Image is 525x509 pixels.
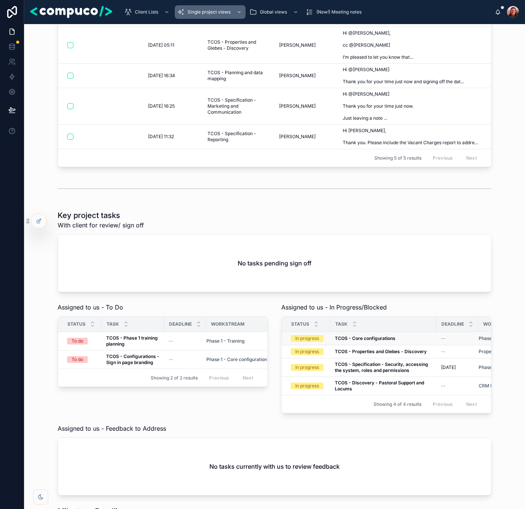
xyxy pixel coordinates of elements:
a: TCOS - Specification - Security, accessing the system, roles and permissions [335,361,432,373]
a: TCOS - Core configurations [335,335,432,341]
img: App logo [30,6,112,18]
a: -- [441,335,474,341]
a: [DATE] 16:25 [148,103,198,109]
div: In progress [295,348,319,355]
a: -- [441,349,474,355]
strong: TCOS - Properties and Glebes - Discovery [335,349,427,354]
span: Workstream [483,321,517,327]
div: To do [72,356,83,363]
span: Status [291,321,309,327]
a: [PERSON_NAME] [279,134,338,140]
a: Hi @[PERSON_NAME], cc @[PERSON_NAME] I’m pleased to let you know that... [343,30,481,60]
div: In progress [295,364,319,371]
span: Client Lists [135,9,158,15]
a: TCOS - Specification - Reporting [208,131,270,143]
span: [DATE] 05:11 [148,42,174,48]
a: Phase 1 - Core configurations - CIS [206,357,271,363]
span: Showing 4 of 4 results [374,401,421,407]
span: (New!) Meeting notes [316,9,362,15]
h2: No tasks currently with us to review feedback [209,462,340,471]
div: scrollable content [118,4,495,20]
span: [DATE] 16:25 [148,103,175,109]
div: In progress [295,335,319,342]
a: -- [441,383,474,389]
strong: TCOS - Discovery - Pastoral Support and Locums [335,380,425,392]
a: Hi [PERSON_NAME], Thank you. Please include the Vacant Charges report to addre... [343,128,481,146]
a: [PERSON_NAME] [279,42,338,48]
span: Deadline [169,321,192,327]
a: In progress [291,383,326,389]
span: Showing 2 of 2 results [151,375,198,381]
div: To do [72,338,83,344]
span: [PERSON_NAME] [279,103,316,109]
span: [PERSON_NAME] [279,134,316,140]
strong: TCOS - Configurations - Sign in page branding [106,354,160,365]
a: TCOS - Properties and Glebes - Discovery [335,349,432,355]
a: TCOS - Configurations - Sign in page branding [106,354,160,366]
a: To do [67,338,97,344]
strong: TCOS - Specification - Security, accessing the system, roles and permissions [335,361,429,373]
span: -- [169,338,173,344]
span: Assigned to us - In Progress/Blocked [281,303,387,312]
a: -- [169,357,201,363]
span: Deadline [441,321,464,327]
span: -- [441,335,446,341]
a: Hi @[PERSON_NAME] Thank you for your time just now and signing off the dat... [343,67,481,85]
a: Single project views [175,5,246,19]
a: Client Lists [122,5,173,19]
span: -- [169,357,173,363]
a: TCOS - Phase 1 training planning [106,335,160,347]
a: Hi @[PERSON_NAME] Thank you for your time just now. Just leaving a note ... [343,91,481,121]
a: TCOS - Discovery - Pastoral Support and Locums [335,380,432,392]
a: [PERSON_NAME] [279,73,338,79]
a: Phase 1 - Training [206,338,271,344]
span: With client for review/ sign off [58,221,144,230]
span: Status [67,321,85,327]
span: [PERSON_NAME] [279,73,316,79]
span: Task [107,321,119,327]
a: [DATE] 05:11 [148,42,198,48]
span: -- [441,383,446,389]
a: In progress [291,348,326,355]
h2: No tasks pending sign off [238,259,311,268]
a: Global views [247,5,302,19]
a: TCOS - Properties and Glebes - Discovery [208,39,270,51]
strong: TCOS - Phase 1 training planning [106,335,159,347]
a: In progress [291,364,326,371]
div: In progress [295,383,319,389]
a: (New!) Meeting notes [304,5,367,19]
span: [DATE] 16:34 [148,73,175,79]
a: Phase 1 - Training [206,338,244,344]
h1: Key project tasks [58,210,144,221]
span: Single project views [188,9,230,15]
a: [DATE] [441,364,474,370]
a: [DATE] 16:34 [148,73,198,79]
span: [PERSON_NAME] [279,42,316,48]
a: -- [169,338,201,344]
a: [PERSON_NAME] [279,103,338,109]
span: [DATE] [441,364,456,370]
span: Assigned to us - To Do [58,303,123,312]
a: [DATE] 11:32 [148,134,198,140]
a: TCOS - Planning and data mapping [208,70,270,82]
span: Workstream [211,321,244,327]
span: Task [335,321,348,327]
span: Global views [260,9,287,15]
span: -- [441,349,446,355]
a: To do [67,356,97,363]
a: TCOS - Specification - Marketing and Communication [208,97,270,115]
span: Assigned to us - Feedback to Address [58,424,166,433]
span: [DATE] 11:32 [148,134,174,140]
span: Showing 5 of 5 results [374,155,421,161]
